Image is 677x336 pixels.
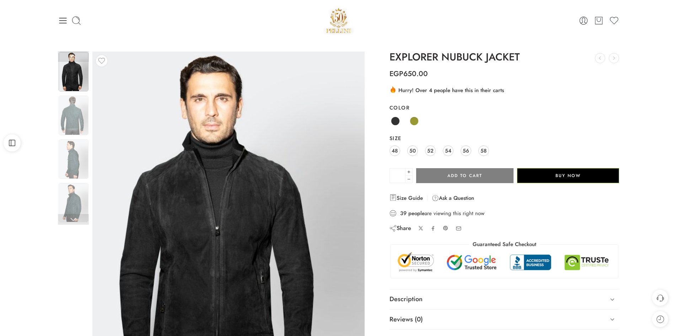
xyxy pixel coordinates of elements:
a: Share on Facebook [430,226,436,231]
img: Pellini [323,5,354,36]
img: NUBUCK-JACKET-blk-scaled-1.jpg [59,139,88,179]
img: NUBUCK-JACKET-blk-scaled-1.jpg [59,183,88,223]
span: 50 [409,146,416,155]
span: 54 [445,146,451,155]
input: Product quantity [389,168,405,183]
bdi: 650.00 [389,69,428,79]
legend: Guaranteed Safe Checkout [469,241,540,248]
strong: 39 [400,210,407,217]
a: Ask a Question [432,194,474,202]
a: Size Guide [389,194,423,202]
div: Share [389,224,411,232]
img: NUBUCK-JACKET-blk-scaled-1.jpg [59,52,88,91]
span: 52 [427,146,434,155]
a: Description [389,289,619,309]
a: Wishlist [609,16,619,26]
h1: EXPLORER NUBUCK JACKET [389,52,619,63]
a: 54 [443,145,453,156]
label: Size [389,135,619,142]
a: Pellini - [323,5,354,36]
span: 58 [480,146,487,155]
a: Reviews (0) [389,310,619,330]
span: 56 [463,146,469,155]
a: Email to your friends [456,225,462,231]
div: Hurry! Over 4 people have this in their carts [389,86,619,94]
strong: people [408,210,425,217]
a: Login / Register [579,16,589,26]
a: Pin on Pinterest [443,225,448,231]
a: 58 [478,145,489,156]
a: Cart [594,16,604,26]
div: are viewing this right now [389,209,619,217]
a: 56 [461,145,471,156]
a: 52 [425,145,436,156]
img: Trust [396,252,613,273]
button: Buy Now [517,168,619,183]
button: Add to cart [416,168,514,183]
img: NUBUCK-JACKET-blk-scaled-1.jpg [59,96,88,135]
a: 48 [389,145,400,156]
label: Color [389,104,619,111]
span: EGP [389,69,403,79]
a: 50 [407,145,418,156]
a: Share on X [418,226,424,231]
span: 48 [392,146,398,155]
